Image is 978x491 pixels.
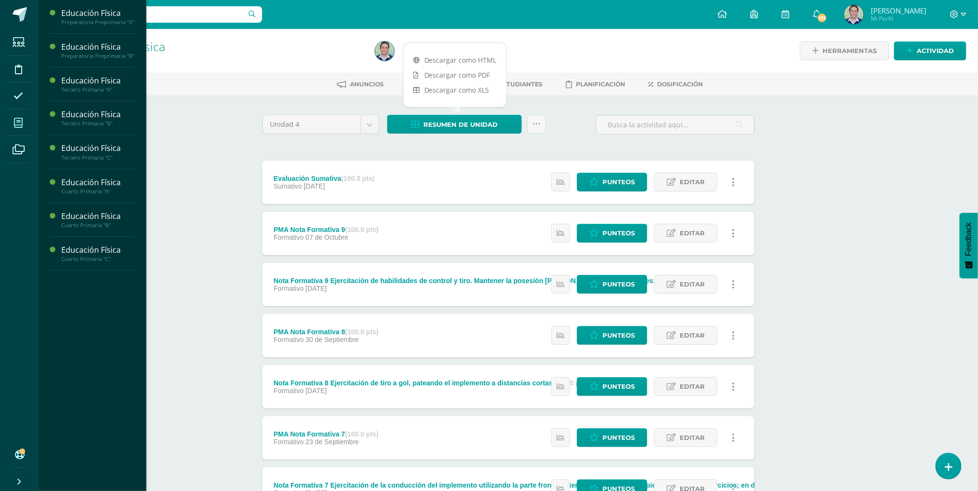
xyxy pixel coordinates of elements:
[61,154,135,161] div: Tercero Primaria "C"
[423,116,498,134] span: Resumen de unidad
[61,41,135,59] a: Educación FísicaPreparatoria Preprimaria "B"
[680,327,705,344] span: Editar
[274,175,375,182] div: Evaluación Sumativa
[577,224,647,243] a: Punteos
[61,109,135,127] a: Educación FísicaTercero Primaria "B"
[404,53,506,68] a: Descargar como HTML
[274,233,304,241] span: Formativo
[894,41,966,60] a: Actividad
[45,6,262,23] input: Busca un usuario...
[274,438,304,446] span: Formativo
[61,75,135,93] a: Educación FísicaTercero Primaria "A"
[274,226,378,233] div: PMA Nota Formativa 9
[602,378,635,396] span: Punteos
[680,275,705,293] span: Editar
[270,115,353,134] span: Unidad 4
[274,285,304,292] span: Formativo
[576,81,625,88] span: Planificación
[404,68,506,82] a: Descargar como PDF
[75,40,363,53] h1: Educación Física
[61,53,135,59] div: Preparatoria Preprimaria "B"
[75,53,363,62] div: Cuarto Primaria 'A'
[345,328,378,336] strong: (100.0 pts)
[61,177,135,188] div: Educación Física
[602,173,635,191] span: Punteos
[566,77,625,92] a: Planificación
[61,109,135,120] div: Educación Física
[577,377,647,396] a: Punteos
[602,275,635,293] span: Punteos
[337,77,384,92] a: Anuncios
[61,245,135,256] div: Educación Física
[596,115,754,134] input: Busca la actividad aquí...
[917,42,954,60] span: Actividad
[577,326,647,345] a: Punteos
[61,143,135,154] div: Educación Física
[61,245,135,262] a: Educación FísicaCuarto Primaria "C"
[602,429,635,447] span: Punteos
[657,81,703,88] span: Dosificación
[274,277,689,285] div: Nota Formativa 9 Ejercitación de habilidades de control y tiro. Mantener la posesión [PERSON_NAME...
[964,222,973,256] span: Feedback
[960,213,978,278] button: Feedback - Mostrar encuesta
[345,430,378,438] strong: (100.0 pts)
[274,328,378,336] div: PMA Nota Formativa 8
[274,387,304,395] span: Formativo
[844,5,864,24] img: 707b257b70002fbcf94b7b0c242b3eca.png
[61,41,135,53] div: Educación Física
[304,182,325,190] span: [DATE]
[680,378,705,396] span: Editar
[648,77,703,92] a: Dosificación
[817,13,827,23] span: 161
[800,41,889,60] a: Herramientas
[350,81,384,88] span: Anuncios
[602,327,635,344] span: Punteos
[61,177,135,195] a: Educación FísicaCuarto Primaria "A"
[680,224,705,242] span: Editar
[345,226,378,233] strong: (100.0 pts)
[306,233,349,241] span: 07 de Octubre
[680,173,705,191] span: Editar
[61,19,135,26] div: Preparatoria Preprimaria "A"
[274,336,304,343] span: Formativo
[306,285,327,292] span: [DATE]
[274,379,588,387] div: Nota Formativa 8 Ejercitación de tiro a gol, pateando el implemento a distancias cortas.
[404,82,506,97] a: Descargar como XLS
[341,175,375,182] strong: (100.0 pts)
[274,430,378,438] div: PMA Nota Formativa 7
[61,222,135,229] div: Cuarto Primaria "B"
[871,6,926,15] span: [PERSON_NAME]
[274,182,302,190] span: Sumativo
[485,77,543,92] a: Estudiantes
[602,224,635,242] span: Punteos
[871,14,926,23] span: Mi Perfil
[577,173,647,191] a: Punteos
[823,42,877,60] span: Herramientas
[61,143,135,161] a: Educación FísicaTercero Primaria "C"
[306,336,359,343] span: 30 de Septiembre
[61,120,135,127] div: Tercero Primaria "B"
[306,438,359,446] span: 23 de Septiembre
[61,8,135,19] div: Educación Física
[577,428,647,447] a: Punteos
[680,429,705,447] span: Editar
[263,115,379,134] a: Unidad 4
[499,81,543,88] span: Estudiantes
[577,275,647,294] a: Punteos
[387,115,522,134] a: Resumen de unidad
[61,256,135,262] div: Cuarto Primaria "C"
[61,75,135,86] div: Educación Física
[61,86,135,93] div: Tercero Primaria "A"
[375,41,394,61] img: 707b257b70002fbcf94b7b0c242b3eca.png
[61,211,135,229] a: Educación FísicaCuarto Primaria "B"
[61,211,135,222] div: Educación Física
[61,8,135,26] a: Educación FísicaPreparatoria Preprimaria "A"
[61,188,135,195] div: Cuarto Primaria "A"
[306,387,327,395] span: [DATE]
